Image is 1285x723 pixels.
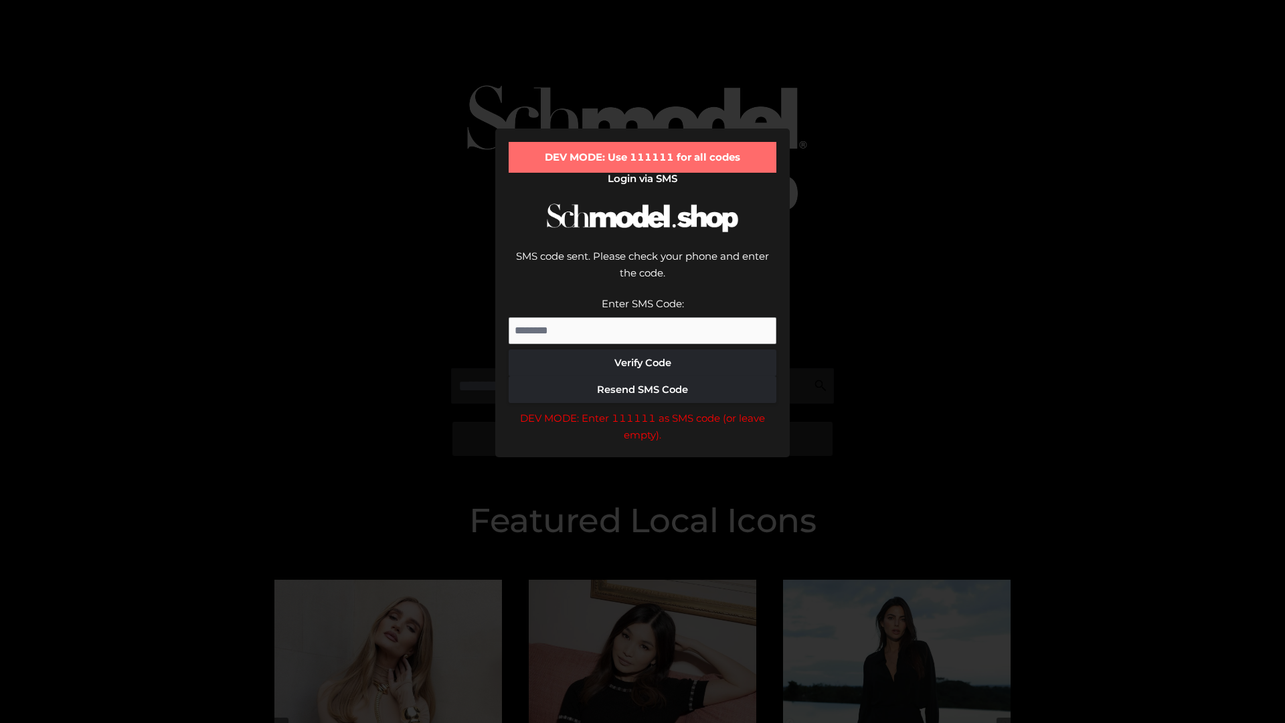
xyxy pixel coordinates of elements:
[509,376,776,403] button: Resend SMS Code
[602,297,684,310] label: Enter SMS Code:
[509,142,776,173] div: DEV MODE: Use 111111 for all codes
[542,191,743,244] img: Schmodel Logo
[509,248,776,295] div: SMS code sent. Please check your phone and enter the code.
[509,410,776,444] div: DEV MODE: Enter 111111 as SMS code (or leave empty).
[509,173,776,185] h2: Login via SMS
[509,349,776,376] button: Verify Code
